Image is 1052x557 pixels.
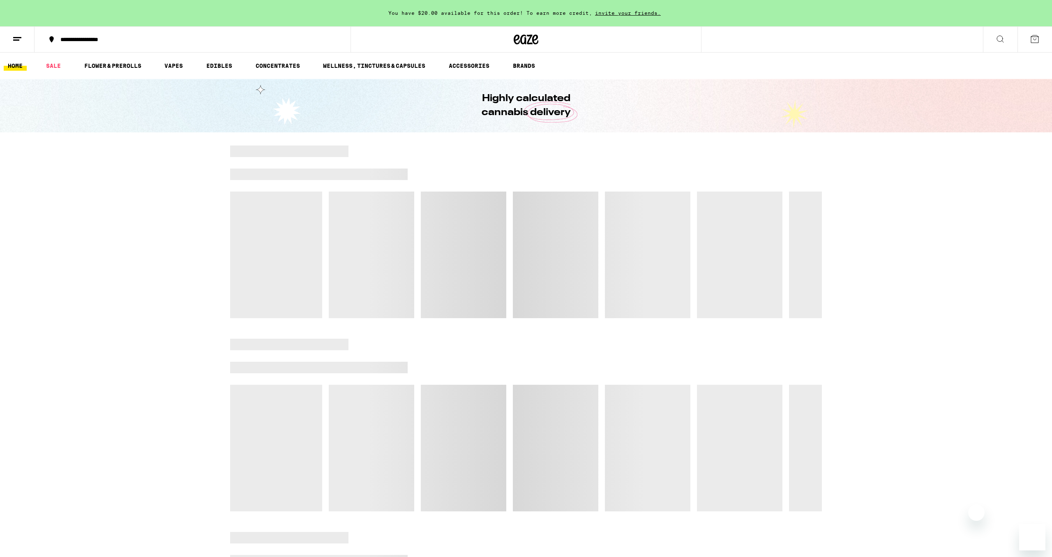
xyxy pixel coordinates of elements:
[592,10,664,16] span: invite your friends.
[968,504,985,521] iframe: Close message
[319,61,429,71] a: WELLNESS, TINCTURES & CAPSULES
[458,92,594,120] h1: Highly calculated cannabis delivery
[80,61,145,71] a: FLOWER & PREROLLS
[160,61,187,71] a: VAPES
[4,61,27,71] a: HOME
[42,61,65,71] a: SALE
[509,61,539,71] a: BRANDS
[1019,524,1045,550] iframe: Button to launch messaging window
[251,61,304,71] a: CONCENTRATES
[202,61,236,71] a: EDIBLES
[388,10,592,16] span: You have $20.00 available for this order! To earn more credit,
[445,61,494,71] a: ACCESSORIES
